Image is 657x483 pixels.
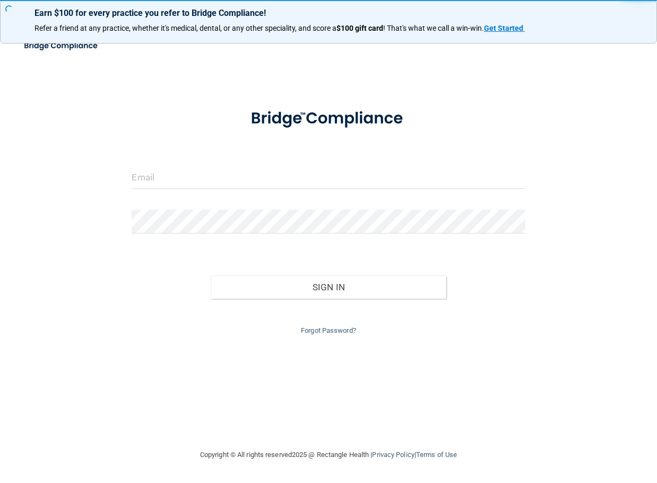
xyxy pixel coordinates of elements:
input: Email [132,165,525,189]
img: bridge_compliance_login_screen.278c3ca4.svg [234,98,423,140]
p: Earn $100 for every practice you refer to Bridge Compliance! [34,8,623,18]
span: Refer a friend at any practice, whether it's medical, dental, or any other speciality, and score a [34,24,336,32]
a: Privacy Policy [372,451,414,459]
strong: Get Started [484,24,523,32]
a: Terms of Use [416,451,457,459]
span: ! That's what we call a win-win. [383,24,484,32]
strong: $100 gift card [336,24,383,32]
button: Sign In [211,275,447,299]
a: Get Started [484,24,525,32]
img: bridge_compliance_login_screen.278c3ca4.svg [16,35,107,57]
div: Copyright © All rights reserved 2025 @ Rectangle Health | | [135,438,522,472]
a: Forgot Password? [301,326,356,334]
